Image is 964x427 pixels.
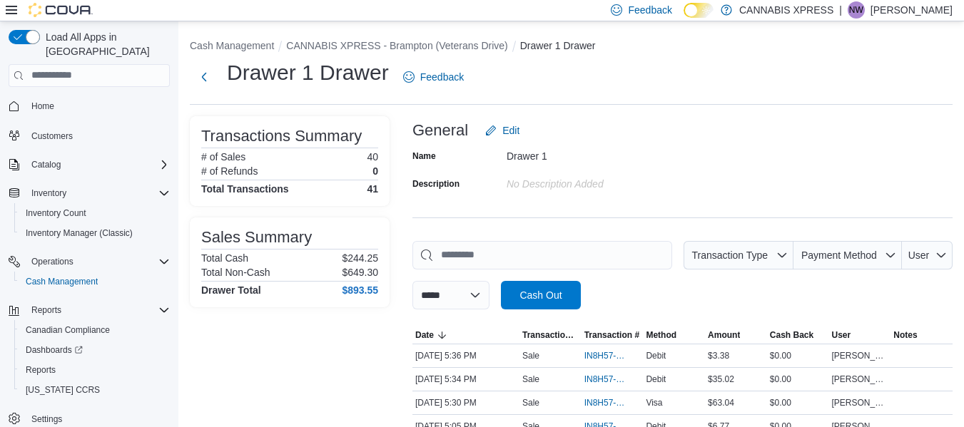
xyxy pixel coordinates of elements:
[507,145,698,162] div: Drawer 1
[397,63,470,91] a: Feedback
[420,70,464,84] span: Feedback
[507,173,698,190] div: No Description added
[3,155,176,175] button: Catalog
[502,123,519,138] span: Edit
[708,374,734,385] span: $35.02
[26,253,170,270] span: Operations
[522,397,539,408] p: Sale
[20,273,103,290] a: Cash Management
[40,30,170,58] span: Load All Apps in [GEOGRAPHIC_DATA]
[26,156,170,173] span: Catalog
[201,165,258,177] h6: # of Refunds
[801,249,877,261] span: Payment Method
[14,360,176,380] button: Reports
[20,361,170,379] span: Reports
[20,205,170,222] span: Inventory Count
[31,159,61,170] span: Catalog
[227,58,389,87] h1: Drawer 1 Drawer
[20,321,170,339] span: Canadian Compliance
[584,394,641,411] button: IN8H57-727202
[31,256,73,267] span: Operations
[793,241,902,269] button: Payment Method
[31,130,73,142] span: Customers
[201,151,245,163] h6: # of Sales
[201,252,248,264] h6: Total Cash
[20,225,170,242] span: Inventory Manager (Classic)
[412,326,519,344] button: Date
[3,125,176,145] button: Customers
[519,288,562,302] span: Cash Out
[31,413,62,425] span: Settings
[767,394,829,411] div: $0.00
[646,350,666,361] span: Debit
[829,326,891,344] button: User
[14,340,176,360] a: Dashboards
[342,284,378,296] h4: $893.55
[584,371,641,388] button: IN8H57-727214
[584,347,641,364] button: IN8H57-727219
[20,341,88,359] a: Dashboards
[584,329,639,341] span: Transaction #
[902,241,953,269] button: User
[767,371,829,388] div: $0.00
[646,397,662,408] span: Visa
[584,350,626,361] span: IN8H57-727219
[908,249,930,261] span: User
[26,302,67,319] button: Reports
[20,361,61,379] a: Reports
[14,272,176,292] button: Cash Management
[342,252,378,264] p: $244.25
[20,273,170,290] span: Cash Management
[14,203,176,223] button: Inventory Count
[412,394,519,411] div: [DATE] 5:30 PM
[767,326,829,344] button: Cash Back
[342,267,378,278] p: $649.30
[893,329,917,341] span: Notes
[643,326,705,344] button: Method
[20,225,138,242] a: Inventory Manager (Classic)
[3,183,176,203] button: Inventory
[20,341,170,359] span: Dashboards
[412,371,519,388] div: [DATE] 5:34 PM
[201,183,289,195] h4: Total Transactions
[26,324,110,336] span: Canadian Compliance
[3,300,176,320] button: Reports
[501,281,581,309] button: Cash Out
[26,384,100,396] span: [US_STATE] CCRS
[584,374,626,385] span: IN8H57-727214
[646,329,676,341] span: Method
[29,3,93,17] img: Cova
[26,364,56,376] span: Reports
[705,326,767,344] button: Amount
[522,329,579,341] span: Transaction Type
[708,397,734,408] span: $63.04
[201,267,270,278] h6: Total Non-Cash
[684,18,684,19] span: Dark Mode
[767,347,829,364] div: $0.00
[26,126,170,144] span: Customers
[26,128,78,145] a: Customers
[26,302,170,319] span: Reports
[31,101,54,112] span: Home
[190,63,218,91] button: Next
[839,1,842,19] p: |
[20,321,116,339] a: Canadian Compliance
[849,1,863,19] span: NW
[14,223,176,243] button: Inventory Manager (Classic)
[14,320,176,340] button: Canadian Compliance
[201,284,261,296] h4: Drawer Total
[832,374,888,385] span: [PERSON_NAME]
[14,380,176,400] button: [US_STATE] CCRS
[190,38,953,56] nav: An example of EuiBreadcrumbs
[26,276,98,287] span: Cash Management
[770,329,813,341] span: Cash Back
[520,40,596,51] button: Drawer 1 Drawer
[480,116,525,145] button: Edit
[582,326,644,344] button: Transaction #
[26,227,133,239] span: Inventory Manager (Classic)
[646,374,666,385] span: Debit
[628,3,671,17] span: Feedback
[412,178,460,190] label: Description
[31,304,61,316] span: Reports
[412,241,672,269] input: This is a search bar. As you type, the results lower in the page will automatically filter.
